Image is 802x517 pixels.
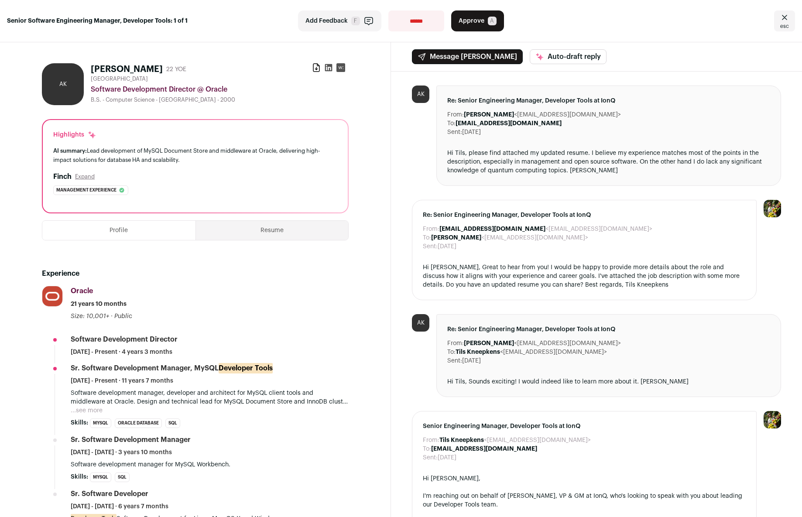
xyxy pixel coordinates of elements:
[459,17,484,25] span: Approve
[412,314,429,332] div: AK
[423,445,431,453] dt: To:
[71,377,173,385] span: [DATE] - Present · 11 years 7 months
[91,84,349,95] div: Software Development Director @ Oracle
[298,10,381,31] button: Add Feedback F
[90,418,111,428] li: MySQL
[423,225,439,233] dt: From:
[71,418,88,427] span: Skills:
[431,446,537,452] b: [EMAIL_ADDRESS][DOMAIN_NAME]
[439,437,484,443] b: Tils Kneepkens
[431,233,588,242] dd: <[EMAIL_ADDRESS][DOMAIN_NAME]>
[71,300,127,308] span: 21 years 10 months
[447,348,456,356] dt: To:
[71,448,172,457] span: [DATE] - [DATE] · 3 years 10 months
[75,173,95,180] button: Expand
[423,233,431,242] dt: To:
[42,221,195,240] button: Profile
[56,186,117,195] span: Management experience
[91,96,349,103] div: B.S. - Computer Science - [GEOGRAPHIC_DATA] - 2000
[71,313,109,319] span: Size: 10,001+
[165,418,180,428] li: SQL
[423,263,746,289] div: Hi [PERSON_NAME], Great to hear from you! I would be happy to provide more details about the role...
[764,411,781,428] img: 6689865-medium_jpg
[431,235,481,241] b: [PERSON_NAME]
[423,453,438,462] dt: Sent:
[71,489,148,499] div: Sr. Software Developer
[447,119,456,128] dt: To:
[71,363,273,373] div: Sr. Software Development Manager, MySQL
[114,313,132,319] span: Public
[447,110,464,119] dt: From:
[774,10,795,31] a: Close
[42,286,62,306] img: 9c76a23364af62e4939d45365de87dc0abf302c6cae1b266b89975f952efb27b.png
[530,49,607,64] button: Auto-draft reply
[111,312,113,321] span: ·
[439,226,545,232] b: [EMAIL_ADDRESS][DOMAIN_NAME]
[456,120,562,127] b: [EMAIL_ADDRESS][DOMAIN_NAME]
[53,148,87,154] span: AI summary:
[412,49,523,64] button: Message [PERSON_NAME]
[71,472,88,481] span: Skills:
[438,453,456,462] dd: [DATE]
[71,406,103,415] button: ...see more
[115,472,130,482] li: SQL
[351,17,360,25] span: F
[423,422,746,431] span: Senior Engineering Manager, Developer Tools at IonQ
[90,472,111,482] li: MySQL
[71,502,168,511] span: [DATE] - [DATE] · 6 years 7 months
[423,211,746,219] span: Re: Senior Engineering Manager, Developer Tools at IonQ
[423,474,746,483] div: Hi [PERSON_NAME],
[464,339,621,348] dd: <[EMAIL_ADDRESS][DOMAIN_NAME]>
[764,200,781,217] img: 6689865-medium_jpg
[464,340,514,346] b: [PERSON_NAME]
[447,325,770,334] span: Re: Senior Engineering Manager, Developer Tools at IonQ
[456,348,607,356] dd: <[EMAIL_ADDRESS][DOMAIN_NAME]>
[439,436,591,445] dd: <[EMAIL_ADDRESS][DOMAIN_NAME]>
[438,242,456,251] dd: [DATE]
[423,436,439,445] dt: From:
[53,171,72,182] h2: Finch
[447,356,462,365] dt: Sent:
[219,363,273,373] mark: Developer Tools
[42,268,349,279] h2: Experience
[71,335,178,344] div: Software Development Director
[91,63,163,75] h1: [PERSON_NAME]
[447,96,770,105] span: Re: Senior Engineering Manager, Developer Tools at IonQ
[447,128,462,137] dt: Sent:
[462,128,481,137] dd: [DATE]
[71,460,349,469] p: Software development manager for MySQL Workbench.
[447,377,770,386] div: Hi Tils, Sounds exciting! I would indeed like to learn more about it. [PERSON_NAME]
[423,242,438,251] dt: Sent:
[451,10,504,31] button: Approve A
[71,348,172,356] span: [DATE] - Present · 4 years 3 months
[456,349,500,355] b: Tils Kneepkens
[91,75,148,82] span: [GEOGRAPHIC_DATA]
[447,339,464,348] dt: From:
[71,389,349,406] p: Software development manager, developer and architect for MySQL client tools and middleware at Or...
[464,112,514,118] b: [PERSON_NAME]
[115,418,162,428] li: Oracle Database
[166,65,186,74] div: 22 YOE
[7,17,188,25] strong: Senior Software Engineering Manager, Developer Tools: 1 of 1
[71,435,191,445] div: Sr. Software Development Manager
[71,288,93,294] span: Oracle
[305,17,348,25] span: Add Feedback
[488,17,497,25] span: A
[196,221,349,240] button: Resume
[53,130,96,139] div: Highlights
[462,356,481,365] dd: [DATE]
[780,23,789,30] span: esc
[42,63,84,105] div: AK
[439,225,652,233] dd: <[EMAIL_ADDRESS][DOMAIN_NAME]>
[53,146,337,164] div: Lead development of MySQL Document Store and middleware at Oracle, delivering high-impact solutio...
[464,110,621,119] dd: <[EMAIL_ADDRESS][DOMAIN_NAME]>
[423,492,746,509] div: I'm reaching out on behalf of [PERSON_NAME], VP & GM at IonQ, who's looking to speak with you abo...
[412,86,429,103] div: AK
[447,149,770,175] div: Hi Tils, please find attached my updated resume. I believe my experience matches most of the poin...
